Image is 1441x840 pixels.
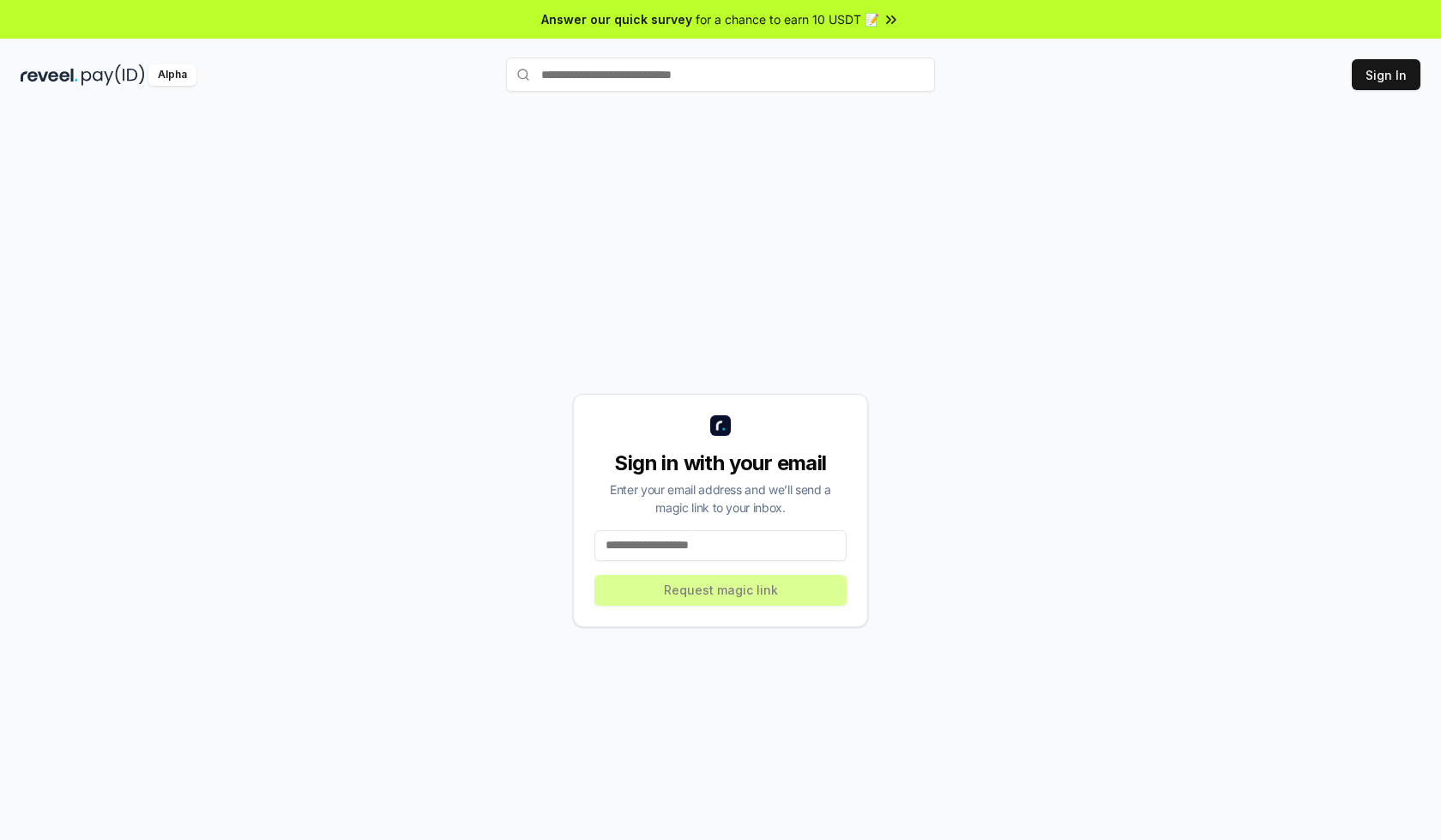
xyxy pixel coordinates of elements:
[21,64,78,86] img: reveel_dark
[1352,59,1420,90] button: Sign In
[148,64,196,86] div: Alpha
[696,10,879,28] span: for a chance to earn 10 USDT 📝
[594,480,847,517] div: Enter your email address and we’ll send a magic link to your inbox.
[710,415,731,436] img: logo_small
[81,64,145,86] img: pay_id
[594,450,847,477] div: Sign in with your email
[541,10,692,28] span: Answer our quick survey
